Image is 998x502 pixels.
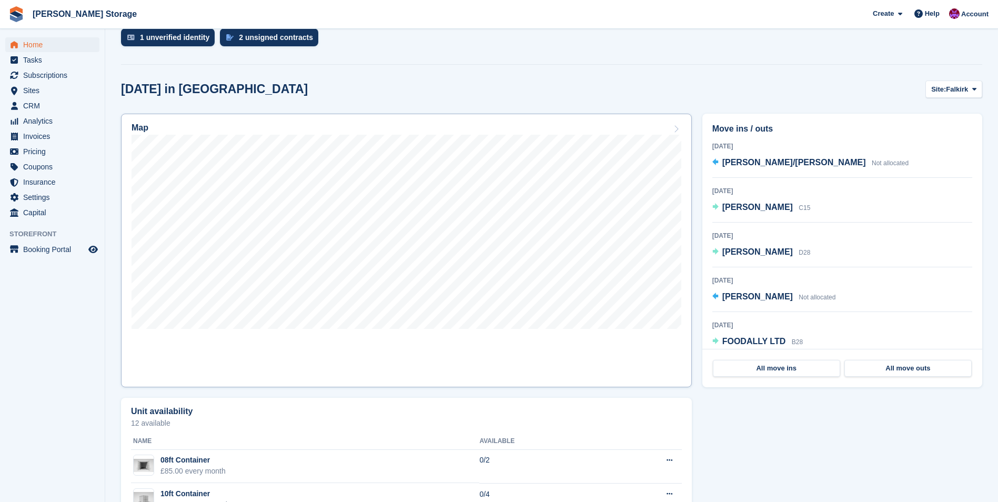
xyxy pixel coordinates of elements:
[712,290,836,304] a: [PERSON_NAME] Not allocated
[712,123,972,135] h2: Move ins / outs
[792,338,803,346] span: B28
[712,231,972,240] div: [DATE]
[5,159,99,174] a: menu
[5,205,99,220] a: menu
[131,419,682,427] p: 12 available
[5,114,99,128] a: menu
[712,186,972,196] div: [DATE]
[931,84,946,95] span: Site:
[160,466,226,477] div: £85.00 every month
[23,159,86,174] span: Coupons
[23,242,86,257] span: Booking Portal
[239,33,313,42] div: 2 unsigned contracts
[28,5,141,23] a: [PERSON_NAME] Storage
[5,242,99,257] a: menu
[712,201,811,215] a: [PERSON_NAME] C15
[23,37,86,52] span: Home
[712,246,811,259] a: [PERSON_NAME] D28
[226,34,234,41] img: contract_signature_icon-13c848040528278c33f63329250d36e43548de30e8caae1d1a13099fd9432cc5.svg
[131,407,193,416] h2: Unit availability
[712,276,972,285] div: [DATE]
[712,156,909,170] a: [PERSON_NAME]/[PERSON_NAME] Not allocated
[799,294,835,301] span: Not allocated
[5,83,99,98] a: menu
[121,82,308,96] h2: [DATE] in [GEOGRAPHIC_DATA]
[220,28,324,52] a: 2 unsigned contracts
[925,81,982,98] button: Site: Falkirk
[722,292,793,301] span: [PERSON_NAME]
[479,449,603,483] td: 0/2
[121,114,692,387] a: Map
[131,433,479,450] th: Name
[5,190,99,205] a: menu
[23,83,86,98] span: Sites
[23,144,86,159] span: Pricing
[713,360,840,377] a: All move ins
[23,114,86,128] span: Analytics
[844,360,972,377] a: All move outs
[5,98,99,113] a: menu
[712,142,972,151] div: [DATE]
[8,6,24,22] img: stora-icon-8386f47178a22dfd0bd8f6a31ec36ba5ce8667c1dd55bd0f319d3a0aa187defe.svg
[23,190,86,205] span: Settings
[134,459,154,473] img: White%20Open%20Doors%20.jpg
[479,433,603,450] th: Available
[23,68,86,83] span: Subscriptions
[127,34,135,41] img: verify_identity-adf6edd0f0f0b5bbfe63781bf79b02c33cf7c696d77639b501bdc392416b5a36.svg
[140,33,209,42] div: 1 unverified identity
[722,158,866,167] span: [PERSON_NAME]/[PERSON_NAME]
[873,8,894,19] span: Create
[722,337,786,346] span: FOODALLY LTD
[23,175,86,189] span: Insurance
[722,247,793,256] span: [PERSON_NAME]
[9,229,105,239] span: Storefront
[872,159,909,167] span: Not allocated
[23,129,86,144] span: Invoices
[23,205,86,220] span: Capital
[925,8,940,19] span: Help
[5,68,99,83] a: menu
[121,28,220,52] a: 1 unverified identity
[160,455,226,466] div: 08ft Container
[5,53,99,67] a: menu
[949,8,960,19] img: Audra Whitelaw
[87,243,99,256] a: Preview store
[722,203,793,212] span: [PERSON_NAME]
[946,84,968,95] span: Falkirk
[23,98,86,113] span: CRM
[799,249,810,256] span: D28
[961,9,989,19] span: Account
[132,123,148,133] h2: Map
[5,175,99,189] a: menu
[5,144,99,159] a: menu
[5,37,99,52] a: menu
[712,335,803,349] a: FOODALLY LTD B28
[712,320,972,330] div: [DATE]
[23,53,86,67] span: Tasks
[5,129,99,144] a: menu
[160,488,230,499] div: 10ft Container
[799,204,810,212] span: C15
